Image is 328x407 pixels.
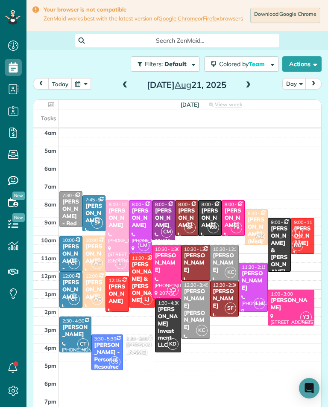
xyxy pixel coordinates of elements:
[215,101,242,108] span: View week
[132,261,152,304] div: [PERSON_NAME] & [PERSON_NAME]
[175,79,191,90] span: Aug
[213,282,238,288] span: 12:30 - 2:30
[85,237,113,243] span: 10:00 - 12:00
[225,302,236,314] span: SF
[44,308,56,315] span: 2pm
[242,264,266,270] span: 11:30 - 2:15
[85,273,110,279] span: 12:00 - 2:00
[208,222,219,233] span: KD
[91,294,103,305] span: WB
[62,192,85,198] span: 7:30 - 9:30
[131,56,200,72] button: Filters: Default
[254,298,265,309] span: LM
[305,78,322,90] button: next
[184,282,209,288] span: 12:30 - 3:45
[282,56,322,72] button: Actions
[184,288,208,331] div: [PERSON_NAME] [PERSON_NAME]
[247,216,265,252] div: [PERSON_NAME] (Medjoubi)
[62,279,80,301] div: [PERSON_NAME]
[201,207,219,229] div: [PERSON_NAME]
[62,273,87,279] span: 12:00 - 2:00
[44,183,56,190] span: 7am
[294,219,319,225] span: 9:00 - 11:00
[271,291,293,297] span: 1:00 - 3:00
[201,201,226,207] span: 8:00 - 10:00
[44,398,56,405] span: 7pm
[231,222,242,233] span: Y3
[126,56,200,72] a: Filters: Default
[44,291,56,297] span: 1pm
[108,207,126,229] div: [PERSON_NAME]
[62,243,80,294] div: [PERSON_NAME] - Under Car Plus
[225,267,236,278] span: KC
[155,201,180,207] span: 8:00 - 10:15
[224,207,242,229] div: [PERSON_NAME]
[241,270,265,292] div: [PERSON_NAME]
[219,60,268,68] span: Colored by
[41,237,56,244] span: 10am
[85,279,103,301] div: [PERSON_NAME]
[300,311,312,323] span: Y3
[178,201,203,207] span: 8:00 - 10:00
[292,240,303,251] span: NG
[44,15,243,22] span: ZenMaid works best with the latest version of or browsers
[62,318,85,324] span: 2:30 - 4:30
[44,129,56,136] span: 4am
[44,147,56,154] span: 5am
[270,297,311,311] div: [PERSON_NAME]
[155,246,180,252] span: 10:30 - 1:30
[126,342,152,356] div: [PERSON_NAME]
[94,342,121,385] div: [PERSON_NAME] - Personal Resource Investment
[155,207,173,229] div: [PERSON_NAME]
[85,243,103,265] div: [PERSON_NAME]
[184,246,212,252] span: 10:30 - 12:30
[299,378,319,398] div: Open Intercom Messenger
[132,255,157,261] span: 11:00 - 2:00
[44,201,56,208] span: 8am
[91,258,103,269] span: WB
[184,222,196,233] span: SF
[68,258,80,269] span: CT
[181,101,199,108] span: [DATE]
[204,56,279,72] button: Colored byTeam
[196,325,208,336] span: KC
[158,15,198,22] a: Google Chrome
[184,252,208,274] div: [PERSON_NAME]
[108,283,126,305] div: [PERSON_NAME]
[155,252,179,274] div: [PERSON_NAME]
[44,165,56,172] span: 6am
[108,277,133,283] span: 12:15 - 2:15
[203,15,220,22] a: Firefox
[138,240,149,251] span: LM
[132,207,149,229] div: [PERSON_NAME]
[109,356,120,368] span: GS
[161,226,173,238] span: CM
[292,227,303,239] span: LJ
[33,78,49,90] button: prev
[91,217,103,229] span: SF
[94,336,117,342] span: 3:30 - 5:30
[44,362,56,369] span: 5pm
[158,300,180,306] span: 1:30 - 4:30
[248,210,272,216] span: 8:30 - 10:30
[62,198,80,241] div: [PERSON_NAME] - Red Velvet Inc
[126,336,148,342] span: 3:30 - 5:00
[133,80,240,90] h2: [DATE] 21, 2025
[213,246,241,252] span: 10:30 - 12:30
[62,237,90,243] span: 10:00 - 12:00
[132,201,157,207] span: 8:00 - 11:00
[213,252,237,274] div: [PERSON_NAME]
[44,6,243,13] strong: Your browser is not compatible
[41,255,56,262] span: 11am
[158,306,179,349] div: [PERSON_NAME] Investment LLC
[12,192,25,200] span: New
[145,60,163,68] span: Filters:
[282,78,306,90] button: Day
[85,197,108,203] span: 7:45 - 9:45
[250,8,320,23] a: Download Google Chrome
[12,213,25,222] span: New
[164,60,187,68] span: Default
[48,78,72,90] button: today
[178,207,196,229] div: [PERSON_NAME]
[141,294,152,305] span: LJ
